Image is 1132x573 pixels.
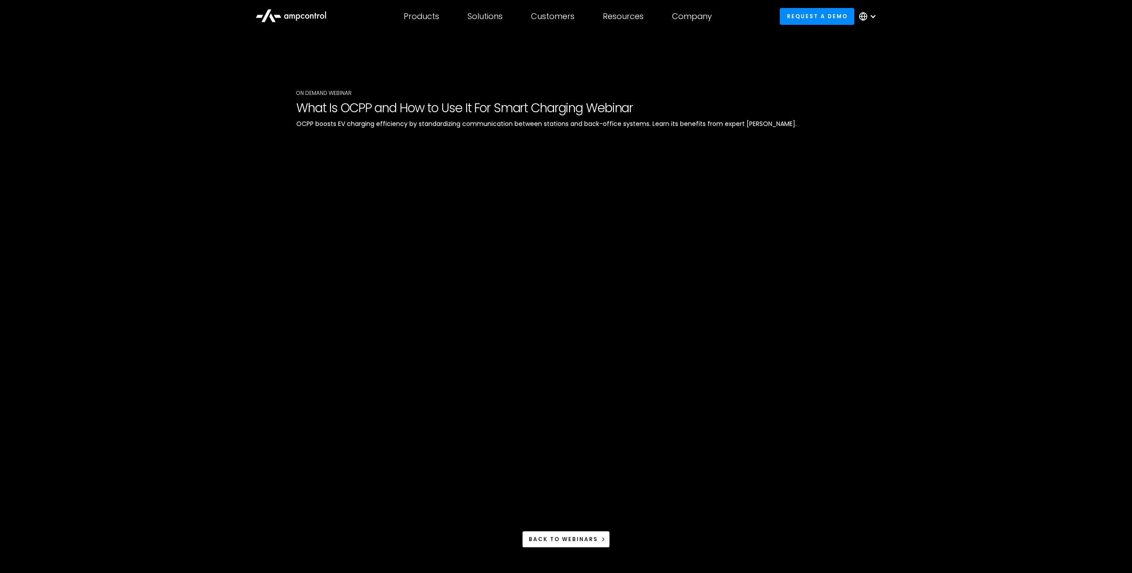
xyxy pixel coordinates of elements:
div: Resources [603,12,644,21]
a: Request a demo [780,8,854,24]
div: On Demand WEbinar [296,90,836,97]
iframe: AmpEdge Product Presentation | Megawatt Charging Sites with AmpEdge (Copy) [296,143,836,447]
div: Products [404,12,439,21]
div: Customers [531,12,574,21]
div: Solutions [468,12,503,21]
div: Company [672,12,712,21]
a: back to Webinars [522,531,610,547]
div: back to Webinars [529,535,598,543]
h1: What Is OCPP and How to Use It For Smart Charging Webinar [296,101,836,116]
p: OCPP boosts EV charging efficiency by standardizing communication between stations and back-offic... [296,119,836,129]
